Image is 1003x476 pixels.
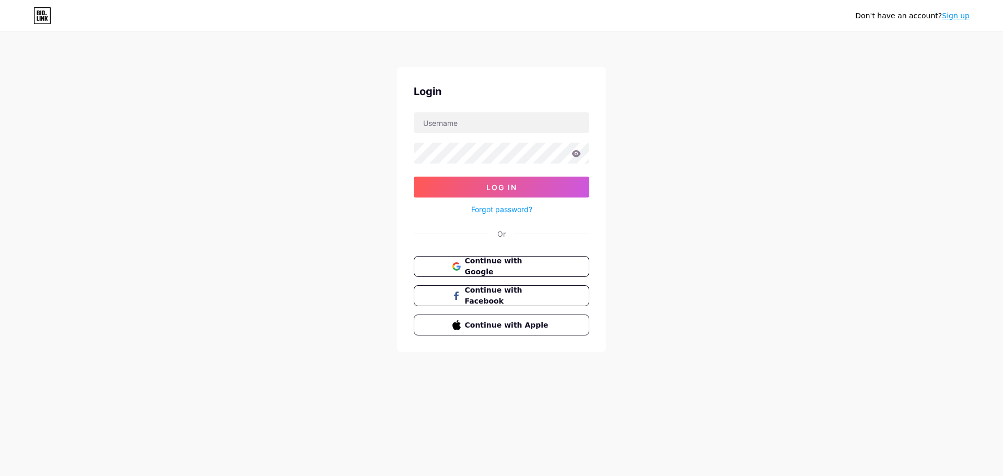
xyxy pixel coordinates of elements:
[414,315,589,335] button: Continue with Apple
[497,228,506,239] div: Or
[414,177,589,198] button: Log In
[465,285,551,307] span: Continue with Facebook
[486,183,517,192] span: Log In
[414,112,589,133] input: Username
[942,11,970,20] a: Sign up
[414,256,589,277] button: Continue with Google
[465,256,551,277] span: Continue with Google
[465,320,551,331] span: Continue with Apple
[855,10,970,21] div: Don't have an account?
[471,204,532,215] a: Forgot password?
[414,285,589,306] button: Continue with Facebook
[414,84,589,99] div: Login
